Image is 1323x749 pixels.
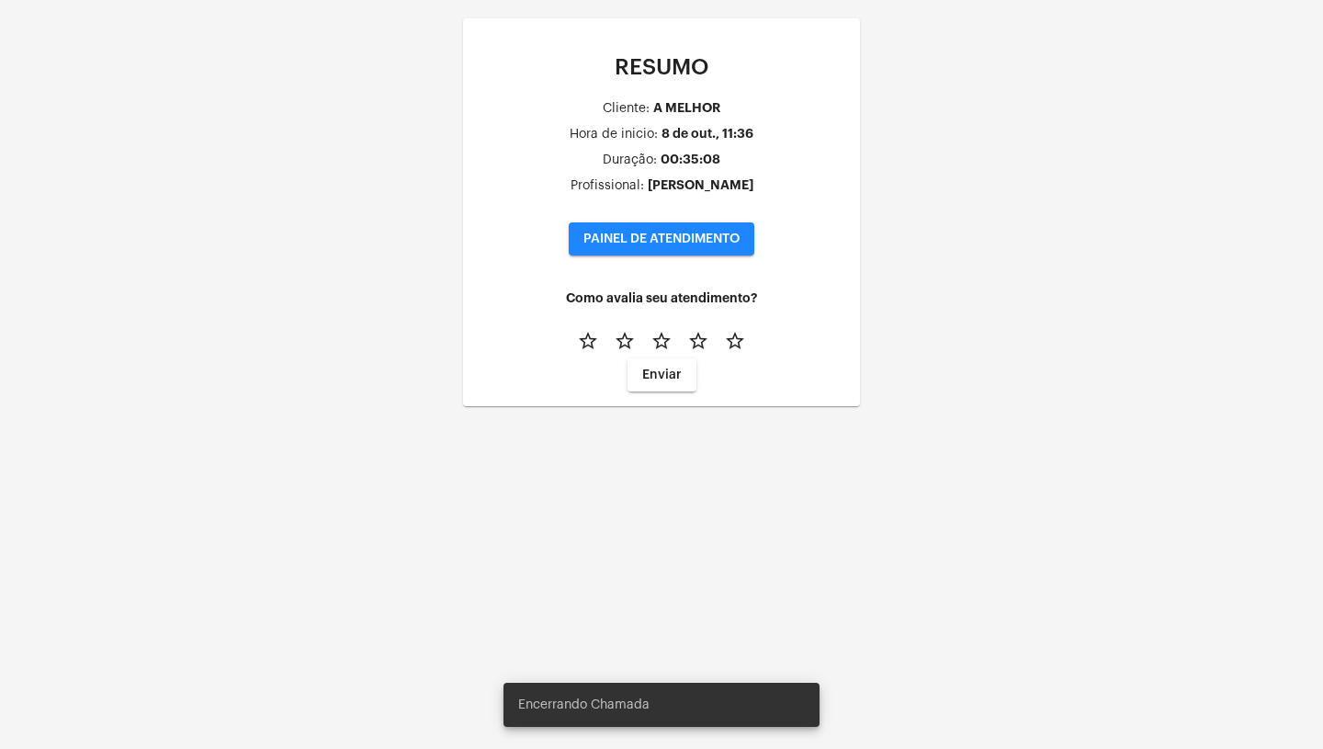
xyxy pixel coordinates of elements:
[478,55,845,79] p: RESUMO
[642,369,682,381] span: Enviar
[724,330,746,352] mat-icon: star_border
[577,330,599,352] mat-icon: star_border
[570,128,658,142] div: Hora de inicio:
[650,330,673,352] mat-icon: star_border
[603,102,650,116] div: Cliente:
[653,101,720,115] div: A MELHOR
[661,153,720,166] div: 00:35:08
[518,696,650,714] span: Encerrando Chamada
[478,291,845,305] h4: Como avalia seu atendimento?
[648,178,753,192] div: [PERSON_NAME]
[603,153,657,167] div: Duração:
[661,127,753,141] div: 8 de out., 11:36
[569,222,754,255] button: PAINEL DE ATENDIMENTO
[628,358,696,392] button: Enviar
[614,330,636,352] mat-icon: star_border
[687,330,709,352] mat-icon: star_border
[571,179,644,193] div: Profissional:
[583,233,740,245] span: PAINEL DE ATENDIMENTO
